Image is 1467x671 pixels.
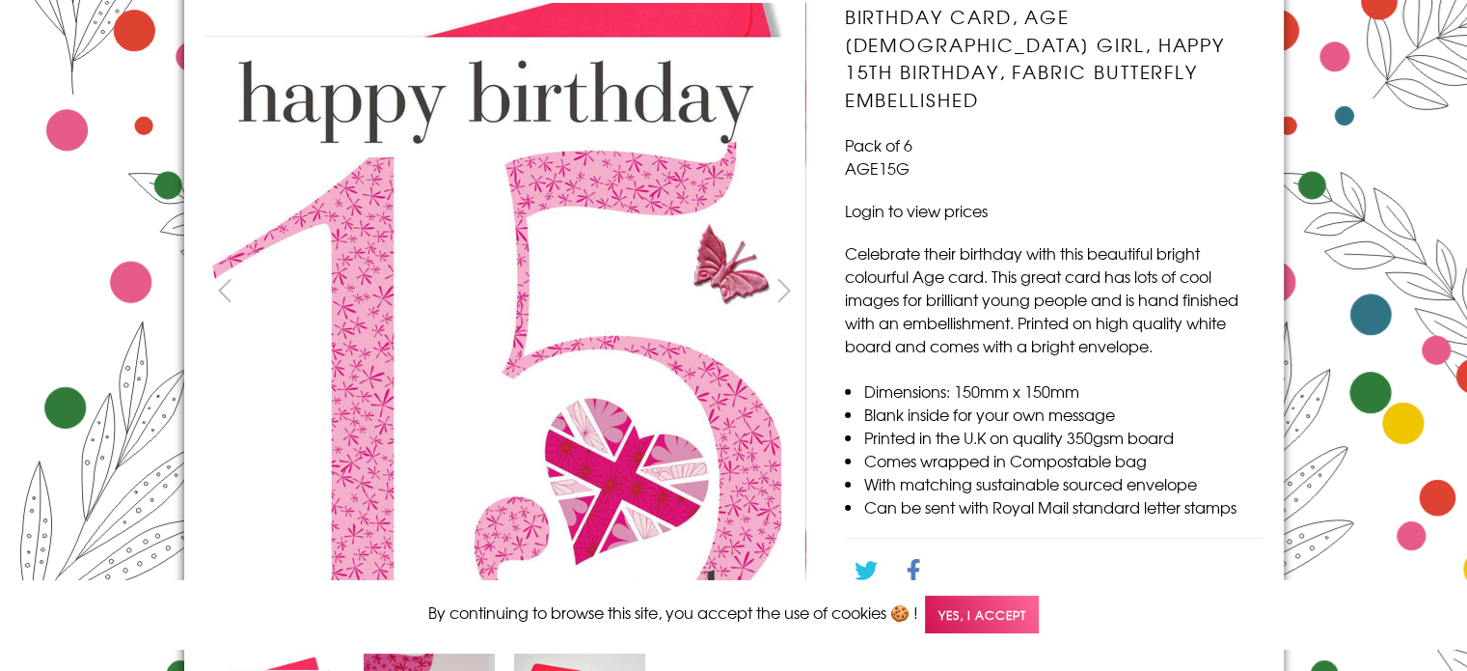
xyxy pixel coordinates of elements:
li: Blank inside for your own message [863,403,1263,426]
li: With matching sustainable sourced envelope [863,472,1263,495]
span: Pack of 6 [844,133,911,156]
button: prev [204,269,247,313]
span: Yes, I accept [925,596,1039,633]
p: Celebrate their birthday with this beautiful bright colourful Age card. This great card has lots ... [844,241,1263,357]
h1: Birthday Card, Age [DEMOGRAPHIC_DATA] Girl, Happy 15th Birthday, fabric butterfly embellished [844,3,1263,114]
span: Login to view prices [844,199,987,222]
li: Can be sent with Royal Mail standard letter stamps [863,495,1263,518]
li: Comes wrapped in Compostable bag [863,449,1263,472]
span: AGE15G [844,156,909,180]
li: Dimensions: 150mm x 150mm [863,379,1263,403]
button: next [762,269,805,313]
li: Printed in the U.K on quality 350gsm board [863,426,1263,449]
